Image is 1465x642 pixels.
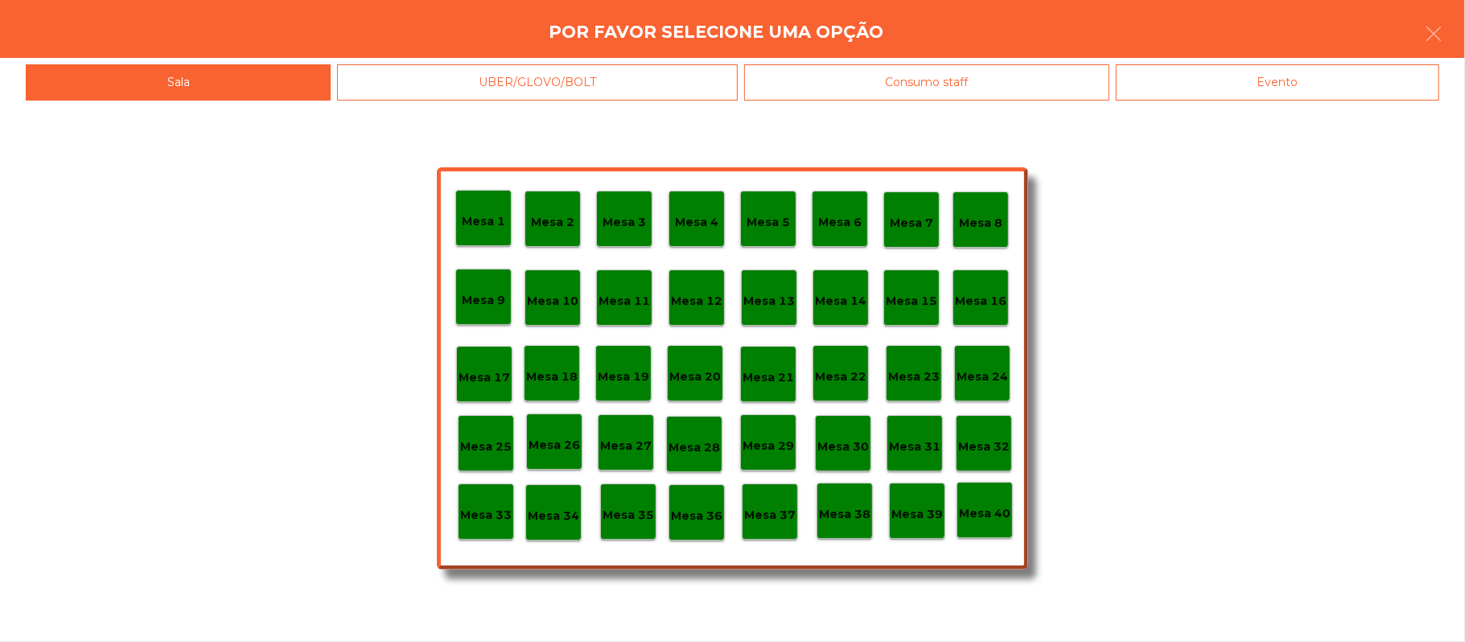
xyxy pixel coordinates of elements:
p: Mesa 5 [747,213,790,232]
p: Mesa 34 [528,507,579,525]
p: Mesa 14 [815,292,866,311]
p: Mesa 8 [959,214,1002,233]
p: Mesa 3 [603,213,646,232]
p: Mesa 38 [819,505,870,524]
p: Mesa 16 [955,292,1006,311]
div: UBER/GLOVO/BOLT [337,64,737,101]
p: Mesa 15 [886,292,937,311]
p: Mesa 24 [957,368,1008,386]
p: Mesa 20 [669,368,721,386]
div: Consumo staff [744,64,1109,101]
p: Mesa 33 [460,506,512,525]
p: Mesa 19 [598,368,649,386]
p: Mesa 7 [890,214,933,233]
p: Mesa 37 [744,506,796,525]
p: Mesa 11 [599,292,650,311]
p: Mesa 23 [888,368,940,386]
p: Mesa 26 [529,436,580,455]
p: Mesa 35 [603,506,654,525]
p: Mesa 9 [462,291,505,310]
p: Mesa 18 [526,368,578,386]
p: Mesa 25 [460,438,512,456]
p: Mesa 31 [889,438,940,456]
p: Mesa 13 [743,292,795,311]
p: Mesa 39 [891,505,943,524]
p: Mesa 12 [671,292,722,311]
p: Mesa 36 [671,507,722,525]
p: Mesa 28 [669,438,720,457]
p: Mesa 27 [600,437,652,455]
p: Mesa 6 [818,213,862,232]
p: Mesa 10 [527,292,578,311]
p: Mesa 30 [817,438,869,456]
div: Evento [1116,64,1439,101]
p: Mesa 17 [459,368,510,387]
h4: Por favor selecione uma opção [549,20,884,44]
p: Mesa 21 [743,368,794,387]
p: Mesa 4 [675,213,718,232]
p: Mesa 2 [531,213,574,232]
p: Mesa 40 [959,504,1010,523]
p: Mesa 1 [462,212,505,231]
p: Mesa 32 [958,438,1010,456]
div: Sala [26,64,331,101]
p: Mesa 22 [815,368,866,386]
p: Mesa 29 [743,437,794,455]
